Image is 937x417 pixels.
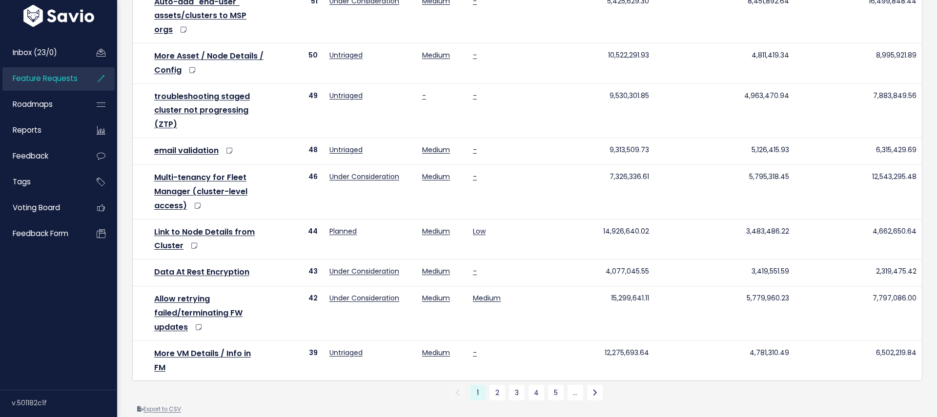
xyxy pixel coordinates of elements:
[154,348,251,373] a: More VM Details / Info in FM
[137,405,181,413] a: Export to CSV
[270,259,324,286] td: 43
[489,385,505,400] a: 2
[473,226,486,236] a: Low
[154,91,250,130] a: troubleshooting staged cluster not progressing (ZTP)
[154,226,255,252] a: Link to Node Details from Cluster
[2,197,81,219] a: Voting Board
[270,340,324,380] td: 39
[518,219,655,259] td: 14,926,640.02
[154,145,219,156] a: email validation
[329,91,363,100] a: Untriaged
[270,219,324,259] td: 44
[518,43,655,84] td: 10,522,291.93
[518,286,655,340] td: 15,299,641.11
[518,138,655,165] td: 9,313,509.73
[2,41,81,64] a: Inbox (23/0)
[2,119,81,141] a: Reports
[13,202,60,213] span: Voting Board
[655,83,795,138] td: 4,963,470.94
[422,348,450,357] a: Medium
[422,145,450,155] a: Medium
[329,266,399,276] a: Under Consideration
[13,99,53,109] span: Roadmaps
[154,293,243,333] a: Allow retrying failed/terminating FW updates
[529,385,544,400] a: 4
[518,340,655,380] td: 12,275,693.64
[655,340,795,380] td: 4,781,310.49
[13,73,78,83] span: Feature Requests
[473,91,477,100] a: -
[2,171,81,193] a: Tags
[422,50,450,60] a: Medium
[568,385,583,400] a: …
[795,83,922,138] td: 7,883,849.56
[422,91,426,100] a: -
[518,165,655,219] td: 7,326,336.61
[548,385,564,400] a: 5
[518,259,655,286] td: 4,077,045.55
[329,293,399,303] a: Under Consideration
[21,5,97,27] img: logo-white.9d6f32f41409.svg
[422,226,450,236] a: Medium
[329,145,363,155] a: Untriaged
[2,222,81,245] a: Feedback form
[154,266,249,278] a: Data At Rest Encryption
[473,266,477,276] a: -
[13,177,31,187] span: Tags
[270,138,324,165] td: 48
[2,145,81,167] a: Feedback
[509,385,525,400] a: 3
[655,43,795,84] td: 4,811,419.34
[422,266,450,276] a: Medium
[270,83,324,138] td: 49
[470,385,486,400] span: 1
[518,83,655,138] td: 9,530,301.85
[270,286,324,340] td: 42
[473,348,477,357] a: -
[329,172,399,181] a: Under Consideration
[795,219,922,259] td: 4,662,650.64
[795,259,922,286] td: 2,319,475.42
[2,93,81,116] a: Roadmaps
[422,293,450,303] a: Medium
[655,165,795,219] td: 5,795,318.45
[795,286,922,340] td: 7,797,086.00
[13,151,48,161] span: Feedback
[13,47,57,58] span: Inbox (23/0)
[655,219,795,259] td: 3,483,486.22
[13,228,68,238] span: Feedback form
[329,50,363,60] a: Untriaged
[473,145,477,155] a: -
[329,348,363,357] a: Untriaged
[473,172,477,181] a: -
[655,286,795,340] td: 5,779,960.23
[473,50,477,60] a: -
[655,138,795,165] td: 5,126,415.93
[12,390,117,416] div: v.501182c1f
[422,172,450,181] a: Medium
[795,138,922,165] td: 6,315,429.69
[329,226,357,236] a: Planned
[473,293,501,303] a: Medium
[270,43,324,84] td: 50
[795,165,922,219] td: 12,543,295.48
[795,340,922,380] td: 6,502,219.84
[154,50,264,76] a: More Asset / Node Details / Config
[655,259,795,286] td: 3,419,551.59
[154,172,247,211] a: Multi-tenancy for Fleet Manager (cluster-level access)
[270,165,324,219] td: 46
[2,67,81,90] a: Feature Requests
[13,125,41,135] span: Reports
[795,43,922,84] td: 8,995,921.89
